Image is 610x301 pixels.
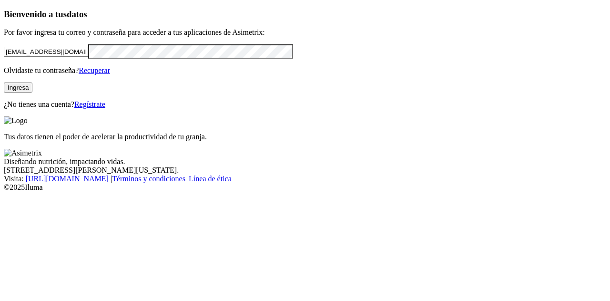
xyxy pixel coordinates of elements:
div: © 2025 Iluma [4,183,606,192]
input: Tu correo [4,47,88,57]
span: datos [67,9,87,19]
h3: Bienvenido a tus [4,9,606,20]
p: ¿No tienes una cuenta? [4,100,606,109]
a: Regístrate [74,100,105,108]
img: Asimetrix [4,149,42,157]
p: Por favor ingresa tu correo y contraseña para acceder a tus aplicaciones de Asimetrix: [4,28,606,37]
a: Recuperar [79,66,110,74]
p: Tus datos tienen el poder de acelerar la productividad de tu granja. [4,133,606,141]
a: [URL][DOMAIN_NAME] [26,175,109,183]
a: Términos y condiciones [112,175,185,183]
div: Diseñando nutrición, impactando vidas. [4,157,606,166]
p: Olvidaste tu contraseña? [4,66,606,75]
div: Visita : | | [4,175,606,183]
button: Ingresa [4,83,32,93]
a: Línea de ética [189,175,232,183]
img: Logo [4,116,28,125]
div: [STREET_ADDRESS][PERSON_NAME][US_STATE]. [4,166,606,175]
